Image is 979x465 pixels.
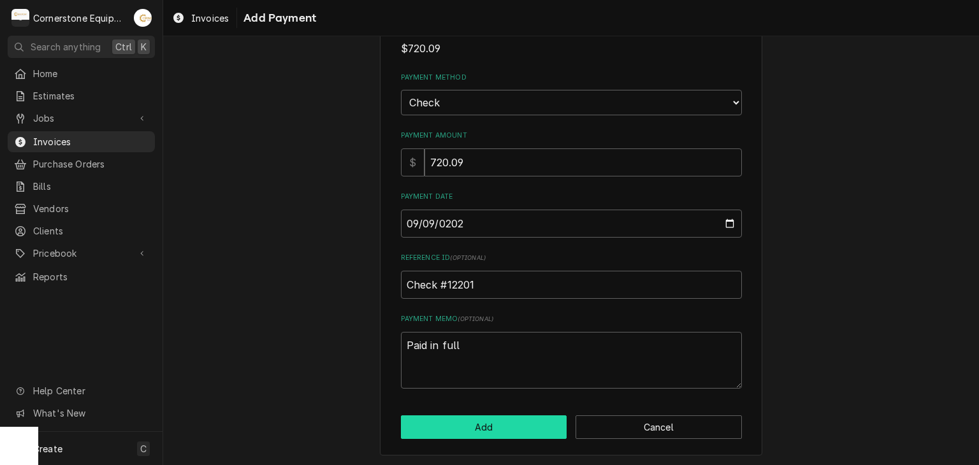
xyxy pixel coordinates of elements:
[8,154,155,175] a: Purchase Orders
[401,415,742,439] div: Button Group Row
[11,9,29,27] div: C
[8,108,155,129] a: Go to Jobs
[401,131,742,176] div: Payment Amount
[8,36,155,58] button: Search anythingCtrlK
[8,220,155,241] a: Clients
[401,253,742,298] div: Reference ID
[134,9,152,27] div: AB
[8,63,155,84] a: Home
[576,415,742,439] button: Cancel
[401,210,742,238] input: yyyy-mm-dd
[401,131,742,141] label: Payment Amount
[31,40,101,54] span: Search anything
[458,315,493,322] span: ( optional )
[401,29,742,57] div: Amount Due
[33,11,127,25] div: Cornerstone Equipment Repair, LLC
[191,11,229,25] span: Invoices
[33,67,149,80] span: Home
[401,192,742,237] div: Payment Date
[33,406,147,420] span: What's New
[401,73,742,115] div: Payment Method
[450,254,486,261] span: ( optional )
[33,135,149,148] span: Invoices
[33,270,149,283] span: Reports
[134,9,152,27] div: Andrew Buigues's Avatar
[401,43,441,55] span: $720.09
[115,40,132,54] span: Ctrl
[401,148,424,176] div: $
[240,10,316,27] span: Add Payment
[33,224,149,238] span: Clients
[33,443,62,454] span: Create
[401,314,742,389] div: Payment Memo
[401,253,742,263] label: Reference ID
[8,403,155,424] a: Go to What's New
[140,442,147,455] span: C
[33,111,129,125] span: Jobs
[401,73,742,83] label: Payment Method
[141,40,147,54] span: K
[401,41,742,57] span: Amount Due
[401,415,742,439] div: Button Group
[11,9,29,27] div: Cornerstone Equipment Repair, LLC's Avatar
[33,247,129,260] span: Pricebook
[8,131,155,152] a: Invoices
[401,415,567,439] button: Add
[401,192,742,202] label: Payment Date
[33,89,149,103] span: Estimates
[8,85,155,106] a: Estimates
[401,314,742,324] label: Payment Memo
[8,243,155,264] a: Go to Pricebook
[8,380,155,401] a: Go to Help Center
[33,157,149,171] span: Purchase Orders
[33,384,147,397] span: Help Center
[8,266,155,287] a: Reports
[8,176,155,197] a: Bills
[33,202,149,215] span: Vendors
[167,8,234,29] a: Invoices
[401,332,742,389] textarea: Paid in full
[33,180,149,193] span: Bills
[8,198,155,219] a: Vendors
